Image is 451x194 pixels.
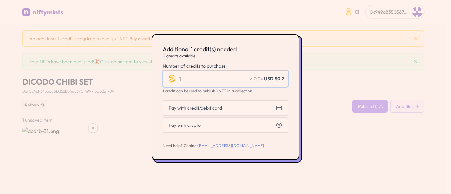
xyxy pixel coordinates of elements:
span: 0 credits available [163,53,288,59]
span: USD $0.2 [264,75,284,82]
span: × 0.2 = [250,75,263,82]
a: [EMAIL_ADDRESS][DOMAIN_NAME] [198,143,264,148]
span: Pay with credit/debit card [169,105,222,111]
input: 0 [163,70,288,87]
span: Additional 1 credit(s) needed [163,45,288,53]
label: Number of credits to purchase [163,63,288,69]
span: Pay with crypto [169,122,201,128]
span: 1 credit can be used to publish 1 NFT in a collection. [163,88,253,93]
button: Pay with credit/debit card [163,100,288,116]
span: Need help? Contact [163,143,264,148]
button: Pay with crypto [163,117,288,133]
